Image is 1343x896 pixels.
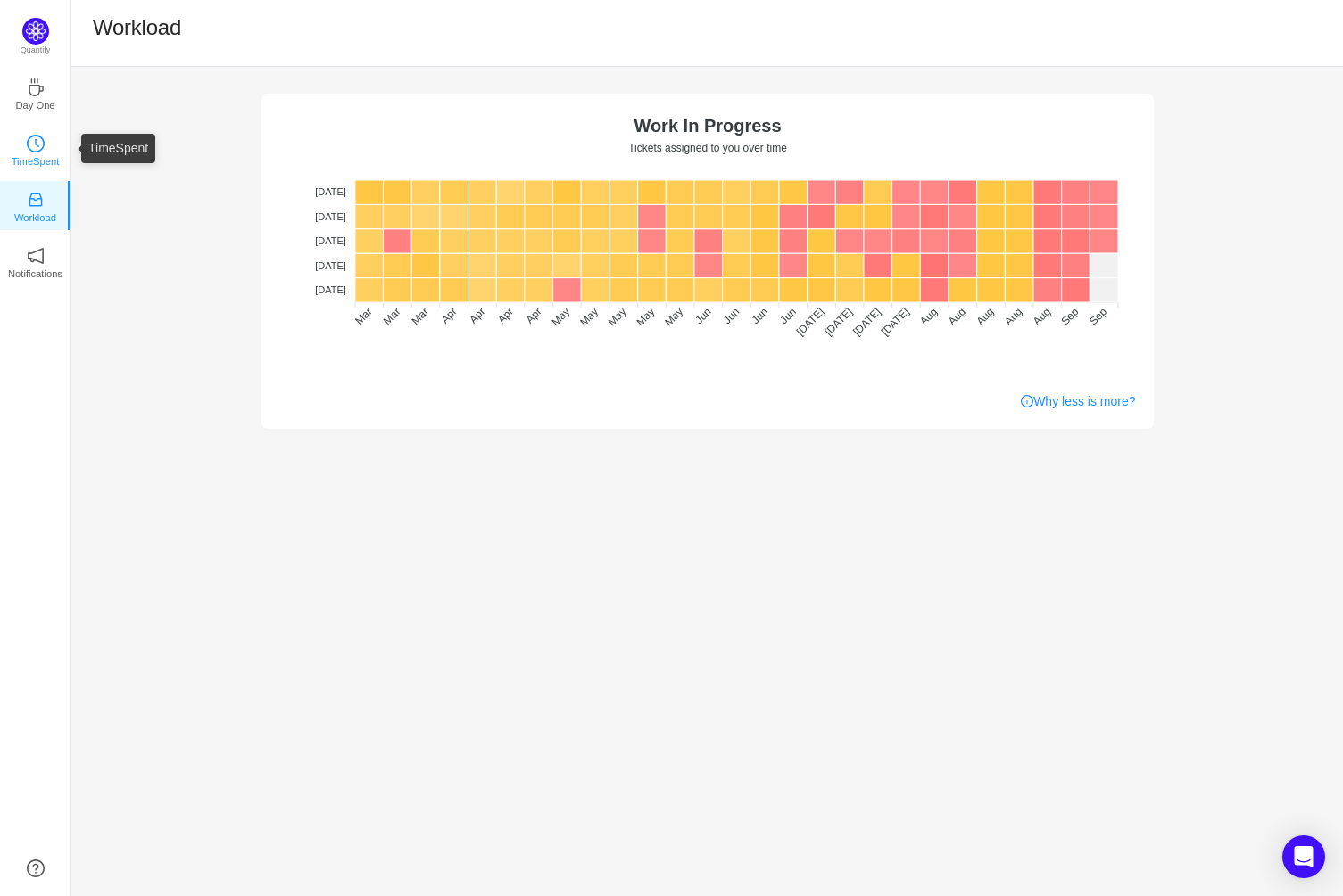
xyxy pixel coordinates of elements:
[822,305,855,338] tspan: [DATE]
[315,284,346,295] tspan: [DATE]
[945,305,967,327] tspan: Aug
[315,211,346,222] tspan: [DATE]
[1282,835,1325,878] div: Open Intercom Messenger
[1021,395,1033,407] i: icon: info-circle
[494,305,515,325] tspan: Apr
[720,305,742,326] tspan: Jun
[27,135,45,152] i: icon: clock-circle
[878,305,911,338] tspan: [DATE]
[27,84,45,102] a: icon: coffeeDay One
[15,97,54,113] p: Day One
[605,305,628,328] tspan: May
[14,210,56,226] p: Workload
[27,78,45,96] i: icon: coffee
[315,260,346,271] tspan: [DATE]
[634,116,781,136] text: Work In Progress
[93,14,181,41] h1: Workload
[549,305,572,328] tspan: May
[523,305,543,325] tspan: Apr
[777,305,799,326] tspan: Jun
[22,18,49,45] img: Quantify
[662,305,685,328] tspan: May
[1058,305,1081,327] tspan: Sep
[21,45,51,57] p: Quantify
[974,305,996,327] tspan: Aug
[27,191,45,209] i: icon: inbox
[628,142,787,154] text: Tickets assigned to you over time
[352,305,375,327] tspan: Mar
[27,140,45,158] a: icon: clock-circleTimeSpent
[577,305,601,328] tspan: May
[1030,305,1052,327] tspan: Aug
[634,305,657,328] tspan: May
[749,305,770,326] tspan: Jun
[1087,305,1109,327] tspan: Sep
[1002,305,1024,327] tspan: Aug
[12,153,60,169] p: TimeSpent
[27,247,45,265] i: icon: notification
[793,305,826,338] tspan: [DATE]
[692,305,714,326] tspan: Jun
[27,859,45,877] a: icon: question-circle
[850,305,883,338] tspan: [DATE]
[1021,392,1135,411] a: Why less is more?
[8,266,62,282] p: Notifications
[438,305,459,325] tspan: Apr
[315,235,346,246] tspan: [DATE]
[27,196,45,214] a: icon: inboxWorkload
[409,305,431,327] tspan: Mar
[917,305,940,327] tspan: Aug
[380,305,402,327] tspan: Mar
[315,186,346,197] tspan: [DATE]
[467,305,487,325] tspan: Apr
[27,252,45,270] a: icon: notificationNotifications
